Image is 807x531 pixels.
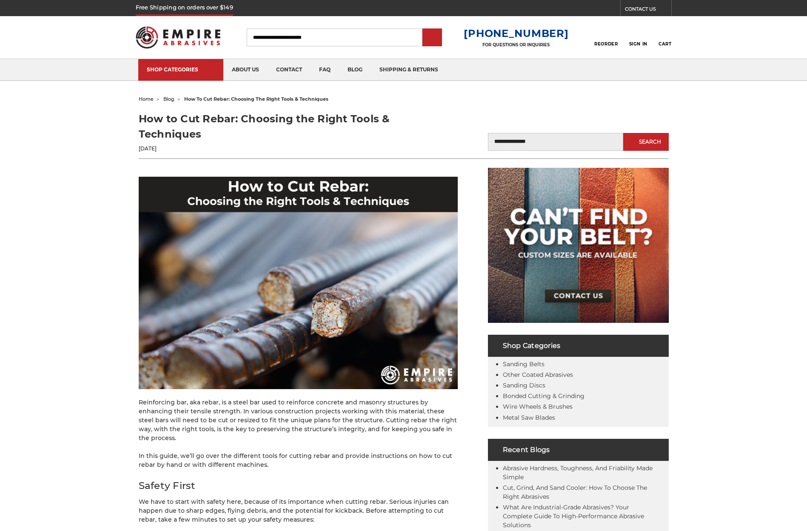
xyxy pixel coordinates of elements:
span: Reorder [594,41,618,47]
h2: Safety First [139,478,458,493]
a: What Are Industrial-Grade Abrasives? Your Complete Guide to High-Performance Abrasive Solutions [503,503,644,529]
img: Empire Abrasives [136,21,221,54]
a: [PHONE_NUMBER] [464,27,568,40]
h4: Shop Categories [488,335,669,357]
span: how to cut rebar: choosing the right tools & techniques [184,96,328,102]
a: Wire Wheels & Brushes [503,403,573,410]
input: Submit [424,29,441,46]
h4: Recent Blogs [488,439,669,461]
button: Search [623,133,668,151]
p: In this guide, we’ll go over the different tools for cutting rebar and provide instructions on ho... [139,452,458,469]
h1: How to Cut Rebar: Choosing the Right Tools & Techniques [139,111,404,142]
a: faq [311,59,339,81]
p: [DATE] [139,145,404,153]
span: Sign In [629,41,647,47]
a: blog [339,59,371,81]
a: Other Coated Abrasives [503,371,573,378]
a: Abrasive Hardness, Toughness, and Friability Made Simple [503,464,653,481]
a: Sanding Discs [503,381,545,389]
a: Sanding Belts [503,360,545,368]
p: Reinforcing bar, aka rebar, is a steel bar used to reinforce concrete and masonry structures by e... [139,398,458,443]
p: FOR QUESTIONS OR INQUIRIES [464,42,568,48]
a: blog [163,96,174,102]
div: SHOP CATEGORIES [147,66,215,73]
img: promo banner for custom belts. [488,168,669,323]
span: Search [639,139,661,145]
a: Bonded Cutting & Grinding [503,392,585,400]
a: Reorder [594,28,618,46]
a: about us [223,59,268,81]
a: home [139,96,154,102]
a: Cut, Grind, and Sand Cooler: How to Choose the Right Abrasives [503,484,647,500]
a: Cart [659,28,671,47]
img: Empire Abrasives: Tools and Techniques to Cut Rebar [139,177,458,389]
p: We have to start with safety here, because of its importance when cutting rebar. Serious injuries... [139,497,458,524]
span: Cart [659,41,671,47]
a: shipping & returns [371,59,447,81]
a: contact [268,59,311,81]
a: Metal Saw Blades [503,414,555,421]
a: CONTACT US [625,4,671,16]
